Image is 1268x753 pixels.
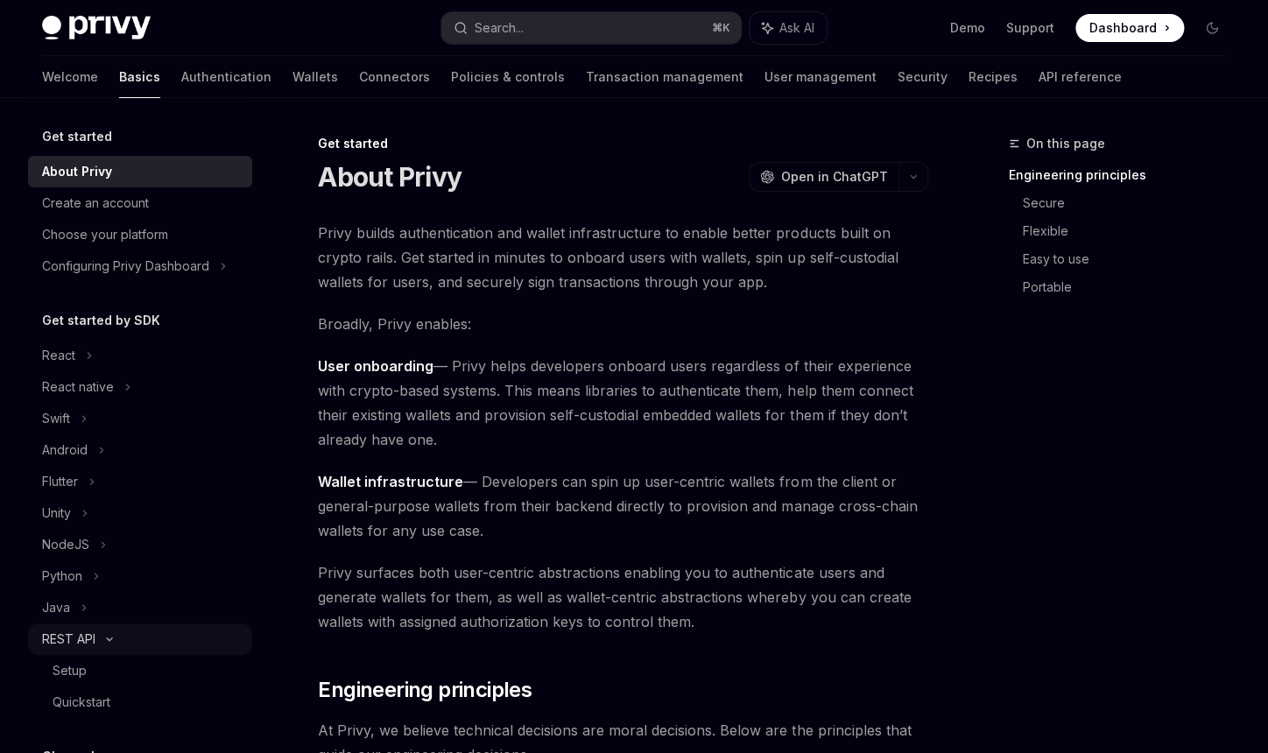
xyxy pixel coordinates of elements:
div: Flutter [42,471,78,492]
span: Broadly, Privy enables: [318,312,928,336]
span: Engineering principles [318,676,532,704]
button: Search...⌘K [441,12,741,44]
h5: Get started [42,126,112,147]
div: NodeJS [42,534,89,555]
a: Support [1006,19,1054,37]
div: About Privy [42,161,112,182]
div: Quickstart [53,692,110,713]
button: Toggle dark mode [1198,14,1226,42]
div: REST API [42,629,95,650]
a: Welcome [42,56,98,98]
strong: User onboarding [318,357,433,375]
div: React [42,345,75,366]
a: About Privy [28,156,252,187]
span: ⌘ K [712,21,730,35]
button: Ask AI [750,12,827,44]
h5: Get started by SDK [42,310,160,331]
img: dark logo [42,16,151,40]
a: Demo [950,19,985,37]
div: Get started [318,135,928,152]
div: Choose your platform [42,224,168,245]
a: Wallets [292,56,338,98]
button: Open in ChatGPT [749,162,898,192]
div: Java [42,597,70,618]
a: Recipes [969,56,1018,98]
a: Flexible [1023,217,1240,245]
span: — Privy helps developers onboard users regardless of their experience with crypto-based systems. ... [318,354,928,452]
a: Connectors [359,56,430,98]
a: API reference [1039,56,1122,98]
a: Setup [28,655,252,686]
h1: About Privy [318,161,461,193]
a: Authentication [181,56,271,98]
a: Easy to use [1023,245,1240,273]
a: Engineering principles [1009,161,1240,189]
a: Dashboard [1075,14,1184,42]
div: Unity [42,503,71,524]
a: Policies & controls [451,56,565,98]
a: Basics [119,56,160,98]
span: Privy surfaces both user-centric abstractions enabling you to authenticate users and generate wal... [318,560,928,634]
span: Privy builds authentication and wallet infrastructure to enable better products built on crypto r... [318,221,928,294]
div: Setup [53,660,87,681]
div: Search... [475,18,524,39]
span: Open in ChatGPT [781,168,888,186]
a: Secure [1023,189,1240,217]
a: Security [898,56,947,98]
div: Python [42,566,82,587]
a: Transaction management [586,56,743,98]
div: Create an account [42,193,149,214]
a: Create an account [28,187,252,219]
div: React native [42,376,114,398]
div: Swift [42,408,70,429]
div: Android [42,440,88,461]
a: Portable [1023,273,1240,301]
strong: Wallet infrastructure [318,473,463,490]
span: — Developers can spin up user-centric wallets from the client or general-purpose wallets from the... [318,469,928,543]
a: Quickstart [28,686,252,718]
span: Ask AI [779,19,814,37]
span: On this page [1026,133,1105,154]
a: User management [764,56,877,98]
a: Choose your platform [28,219,252,250]
span: Dashboard [1089,19,1157,37]
div: Configuring Privy Dashboard [42,256,209,277]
